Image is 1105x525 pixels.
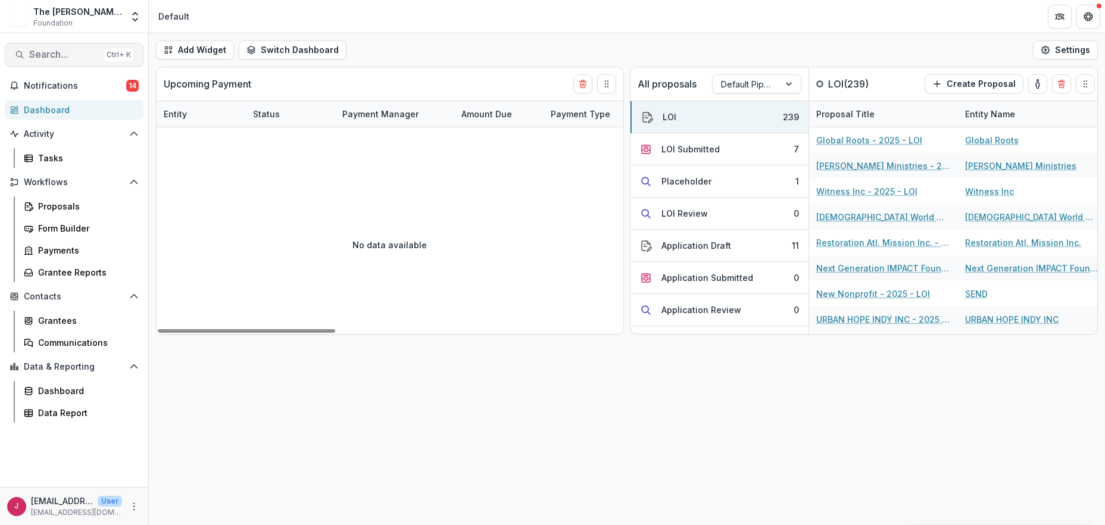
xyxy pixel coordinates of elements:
[809,101,958,127] div: Proposal Title
[335,101,454,127] div: Payment Manager
[630,165,809,198] button: Placeholder1
[809,108,882,120] div: Proposal Title
[38,336,134,349] div: Communications
[792,239,799,252] div: 11
[239,40,347,60] button: Switch Dashboard
[19,262,143,282] a: Grantee Reports
[965,236,1081,249] a: Restoration Atl. Mission Inc.
[544,108,617,120] div: Payment Type
[661,175,711,187] div: Placeholder
[544,101,633,127] div: Payment Type
[38,200,134,212] div: Proposals
[24,104,134,116] div: Dashboard
[630,198,809,230] button: LOI Review0
[630,133,809,165] button: LOI Submitted7
[157,108,194,120] div: Entity
[246,101,335,127] div: Status
[630,262,809,294] button: Application Submitted0
[661,271,753,284] div: Application Submitted
[965,185,1014,198] a: Witness Inc
[19,311,143,330] a: Grantees
[783,111,799,123] div: 239
[1076,5,1100,29] button: Get Help
[1028,74,1047,93] button: toggle-assigned-to-me
[157,101,246,127] div: Entity
[38,385,134,397] div: Dashboard
[335,108,426,120] div: Payment Manager
[663,111,676,123] div: LOI
[638,77,697,91] p: All proposals
[958,108,1022,120] div: Entity Name
[33,5,122,18] div: The [PERSON_NAME] Foundation
[816,134,922,146] a: Global Roots - 2025 - LOI
[816,287,930,300] a: New Nonprofit - 2025 - LOI
[33,18,73,29] span: Foundation
[794,143,799,155] div: 7
[38,314,134,327] div: Grantees
[31,507,122,518] p: [EMAIL_ADDRESS][DOMAIN_NAME]
[29,49,99,60] span: Search...
[630,101,809,133] button: LOI239
[126,80,139,92] span: 14
[1033,40,1098,60] button: Settings
[816,160,951,172] a: [PERSON_NAME] Ministries - 2025 - LOI
[38,222,134,235] div: Form Builder
[127,499,141,514] button: More
[630,294,809,326] button: Application Review0
[5,124,143,143] button: Open Activity
[965,211,1100,223] a: [DEMOGRAPHIC_DATA] World Mission
[454,101,544,127] div: Amount Due
[925,74,1023,93] button: Create Proposal
[573,74,592,93] button: Delete card
[965,134,1019,146] a: Global Roots
[158,10,189,23] div: Default
[816,313,951,326] a: URBAN HOPE INDY INC - 2025 - LOI
[454,108,519,120] div: Amount Due
[965,287,988,300] a: SEND
[19,218,143,238] a: Form Builder
[38,244,134,257] div: Payments
[19,381,143,401] a: Dashboard
[794,271,799,284] div: 0
[816,185,917,198] a: Witness Inc - 2025 - LOI
[10,7,29,26] img: The Bolick Foundation
[1052,74,1071,93] button: Delete card
[127,5,143,29] button: Open entity switcher
[816,262,951,274] a: Next Generation IMPACT Foundation - 2025 - LOI
[31,495,93,507] p: [EMAIL_ADDRESS][DOMAIN_NAME]
[965,262,1100,274] a: Next Generation IMPACT Foundation
[795,175,799,187] div: 1
[104,48,133,61] div: Ctrl + K
[19,333,143,352] a: Communications
[794,207,799,220] div: 0
[5,100,143,120] a: Dashboard
[816,236,951,249] a: Restoration Atl. Mission Inc. - 2025 - LOI
[5,287,143,306] button: Open Contacts
[15,502,19,510] div: jcline@bolickfoundation.org
[661,143,720,155] div: LOI Submitted
[5,173,143,192] button: Open Workflows
[1076,74,1095,93] button: Drag
[661,239,731,252] div: Application Draft
[794,304,799,316] div: 0
[816,211,951,223] a: [DEMOGRAPHIC_DATA] World Mission - 2025 - LOI
[828,77,917,91] p: LOI ( 239 )
[246,108,287,120] div: Status
[19,196,143,216] a: Proposals
[1048,5,1072,29] button: Partners
[156,40,234,60] button: Add Widget
[965,160,1076,172] a: [PERSON_NAME] Ministries
[661,207,708,220] div: LOI Review
[5,43,143,67] button: Search...
[24,81,126,91] span: Notifications
[630,230,809,262] button: Application Draft11
[597,74,616,93] button: Drag
[19,148,143,168] a: Tasks
[38,152,134,164] div: Tasks
[5,76,143,95] button: Notifications14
